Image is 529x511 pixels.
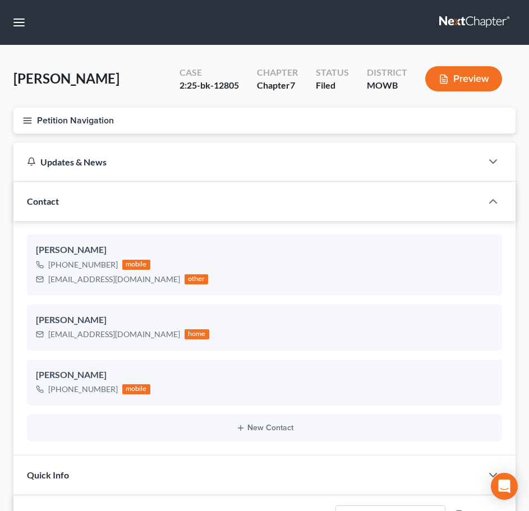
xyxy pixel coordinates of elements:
[48,274,180,285] div: [EMAIL_ADDRESS][DOMAIN_NAME]
[425,66,502,91] button: Preview
[367,66,407,79] div: District
[27,196,59,206] span: Contact
[48,329,180,340] div: [EMAIL_ADDRESS][DOMAIN_NAME]
[316,79,349,92] div: Filed
[257,66,298,79] div: Chapter
[180,66,239,79] div: Case
[185,329,209,339] div: home
[290,80,295,90] span: 7
[36,314,493,327] div: [PERSON_NAME]
[48,384,118,395] div: [PHONE_NUMBER]
[367,79,407,92] div: MOWB
[185,274,208,284] div: other
[27,469,69,480] span: Quick Info
[36,369,493,382] div: [PERSON_NAME]
[13,70,119,86] span: [PERSON_NAME]
[36,423,493,432] button: New Contact
[180,79,239,92] div: 2:25-bk-12805
[27,156,468,168] div: Updates & News
[13,108,516,133] button: Petition Navigation
[36,243,493,257] div: [PERSON_NAME]
[491,473,518,500] div: Open Intercom Messenger
[122,260,150,270] div: mobile
[316,66,349,79] div: Status
[257,79,298,92] div: Chapter
[122,384,150,394] div: mobile
[48,259,118,270] div: [PHONE_NUMBER]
